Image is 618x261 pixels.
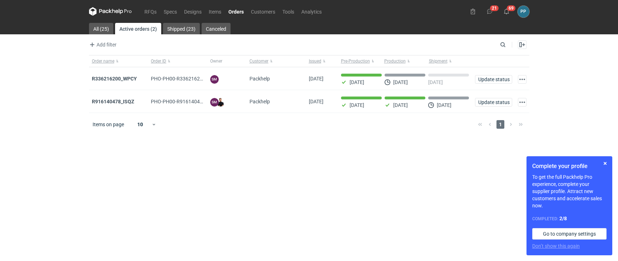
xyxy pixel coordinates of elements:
span: Issued [309,58,321,64]
button: Update status [475,98,512,107]
a: Shipped (23) [163,23,200,34]
button: Don’t show this again [532,242,580,250]
span: Order name [92,58,114,64]
a: R336216200_WPCY [92,76,137,82]
p: To get the full Packhelp Pro experience, complete your supplier profile. Attract new customers an... [532,173,607,209]
strong: 2 / 8 [559,216,567,221]
span: PHO-PH00-R916140478_ISQZ [151,99,218,104]
span: Items on page [93,121,124,128]
button: Actions [518,98,526,107]
span: PHO-PH00-R336216200_WPCY [151,76,221,82]
div: Completed: [532,215,607,222]
button: Production [383,55,427,67]
button: Order name [89,55,148,67]
svg: Packhelp Pro [89,7,132,16]
button: PP [518,6,529,18]
button: Skip for now [601,159,609,168]
span: Update status [478,77,509,82]
p: [DATE] [393,102,408,108]
span: Customer [249,58,268,64]
a: RFQs [141,7,160,16]
button: 21 [484,6,495,17]
p: [DATE] [350,102,364,108]
button: Update status [475,75,512,84]
button: Actions [518,75,526,84]
button: Shipment [427,55,472,67]
p: [DATE] [350,79,364,85]
a: Specs [160,7,181,16]
span: 09/09/2025 [309,76,323,82]
p: [DATE] [393,79,408,85]
button: Pre-Production [338,55,383,67]
h1: Complete your profile [532,162,607,171]
button: 69 [501,6,512,17]
a: Go to company settings [532,228,607,240]
span: 28/08/2025 [309,99,323,104]
span: Packhelp [249,99,270,104]
span: Shipment [429,58,448,64]
a: Canceled [202,23,231,34]
span: Pre-Production [341,58,370,64]
a: Tools [279,7,298,16]
span: Order ID [151,58,166,64]
figcaption: SM [210,98,219,107]
a: Designs [181,7,205,16]
a: Items [205,7,225,16]
a: Analytics [298,7,325,16]
button: Add filter [88,40,117,49]
div: 10 [129,119,152,129]
button: Order ID [148,55,207,67]
a: Orders [225,7,247,16]
span: Owner [210,58,222,64]
span: Packhelp [249,76,270,82]
span: Production [384,58,406,64]
span: 1 [496,120,504,129]
button: Issued [306,55,338,67]
div: Paweł Puch [518,6,529,18]
figcaption: SM [210,75,219,84]
a: All (25) [89,23,113,34]
button: Customer [247,55,306,67]
a: R916140478_ISQZ [92,99,134,104]
input: Search [499,40,521,49]
a: Customers [247,7,279,16]
span: Update status [478,100,509,105]
img: Tomasz Kubiak [216,98,225,107]
p: [DATE] [437,102,451,108]
a: Active orders (2) [115,23,161,34]
p: [DATE] [428,79,443,85]
span: Add filter [88,40,117,49]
